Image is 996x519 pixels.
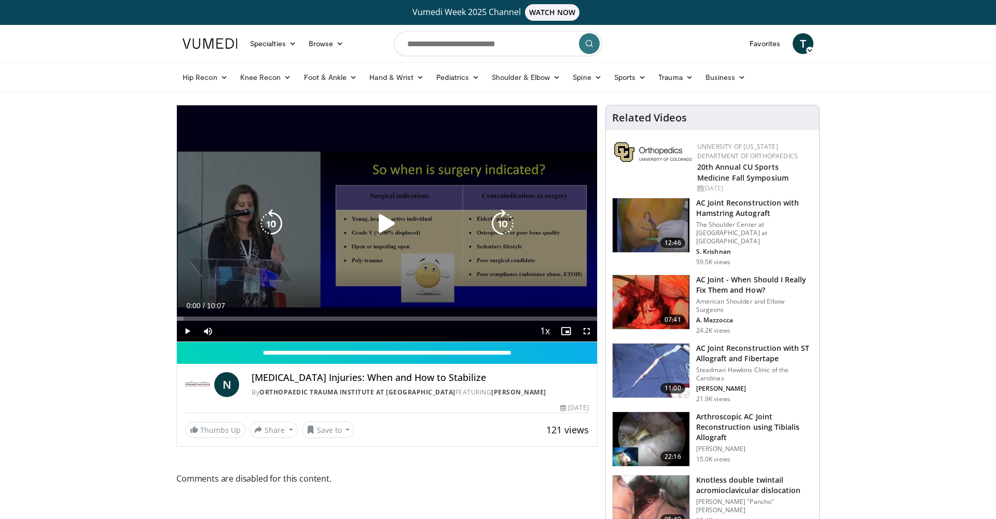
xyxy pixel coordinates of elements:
a: T [793,33,813,54]
img: Orthopaedic Trauma Institute at UCSF [185,372,210,397]
span: WATCH NOW [525,4,580,21]
p: 21.9K views [696,395,730,403]
a: University of [US_STATE] Department of Orthopaedics [697,142,798,160]
h3: AC Joint Reconstruction with ST Allograft and Fibertape [696,343,813,364]
div: [DATE] [560,403,588,413]
a: Browse [302,33,350,54]
img: 579723_3.png.150x105_q85_crop-smart_upscale.jpg [613,412,689,466]
a: Favorites [743,33,786,54]
a: Shoulder & Elbow [486,67,566,88]
h3: AC Joint Reconstruction with Hamstring Autograft [696,198,813,218]
p: [PERSON_NAME] [696,445,813,453]
span: 22:16 [660,452,685,462]
a: 12:46 AC Joint Reconstruction with Hamstring Autograft The Shoulder Center at [GEOGRAPHIC_DATA] a... [612,198,813,266]
video-js: Video Player [177,105,597,342]
a: Spine [566,67,607,88]
p: [PERSON_NAME] [696,385,813,393]
img: mazz_3.png.150x105_q85_crop-smart_upscale.jpg [613,275,689,329]
div: By FEATURING [252,388,589,397]
p: 24.2K views [696,326,730,335]
h3: Arthroscopic AC Joint Reconstruction using Tibialis Allograft [696,412,813,443]
img: 355603a8-37da-49b6-856f-e00d7e9307d3.png.150x105_q85_autocrop_double_scale_upscale_version-0.2.png [614,142,692,162]
h3: AC Joint - When Should I Really Fix Them and How? [696,275,813,295]
a: Hip Recon [176,67,234,88]
button: Fullscreen [576,321,597,342]
a: Trauma [652,67,699,88]
span: 121 views [546,424,589,436]
span: 0:00 [186,302,200,310]
button: Enable picture-in-picture mode [556,321,576,342]
h4: [MEDICAL_DATA] Injuries: When and How to Stabilize [252,372,589,384]
a: Thumbs Up [185,422,245,438]
p: The Shoulder Center at [GEOGRAPHIC_DATA] at [GEOGRAPHIC_DATA] [696,221,813,245]
p: 15.0K views [696,455,730,463]
button: Playback Rate [535,321,556,342]
div: [DATE] [697,184,811,193]
span: 11:00 [660,383,685,393]
img: 134172_0000_1.png.150x105_q85_crop-smart_upscale.jpg [613,198,689,252]
a: 20th Annual CU Sports Medicine Fall Symposium [697,162,789,183]
img: 325549_0000_1.png.150x105_q85_crop-smart_upscale.jpg [613,344,689,398]
a: Business [699,67,752,88]
img: VuMedi Logo [183,38,238,49]
p: [PERSON_NAME] "Pancho" [PERSON_NAME] [696,498,813,514]
p: Steadman Hawkins Clinic of the Carolinas [696,366,813,383]
a: Orthopaedic Trauma Institute at [GEOGRAPHIC_DATA] [259,388,455,397]
p: S. Krishnan [696,248,813,256]
div: Progress Bar [177,317,597,321]
button: Save to [302,421,355,438]
a: Hand & Wrist [363,67,430,88]
a: 22:16 Arthroscopic AC Joint Reconstruction using Tibialis Allograft [PERSON_NAME] 15.0K views [612,412,813,467]
h4: Related Videos [612,112,687,124]
span: 12:46 [660,238,685,248]
button: Mute [198,321,218,342]
p: 59.5K views [696,258,730,266]
a: Foot & Ankle [298,67,364,88]
p: A. Mazzocca [696,316,813,324]
span: 10:07 [207,302,225,310]
a: Pediatrics [430,67,486,88]
a: Specialties [244,33,302,54]
a: [PERSON_NAME] [491,388,546,397]
a: 07:41 AC Joint - When Should I Really Fix Them and How? American Shoulder and Elbow Surgeons A. M... [612,275,813,335]
span: Comments are disabled for this content. [176,472,598,485]
a: Sports [608,67,653,88]
button: Share [250,421,298,438]
a: 11:00 AC Joint Reconstruction with ST Allograft and Fibertape Steadman Hawkins Clinic of the Caro... [612,343,813,403]
span: 07:41 [660,315,685,325]
p: American Shoulder and Elbow Surgeons [696,297,813,314]
a: N [214,372,239,397]
h3: Knotless double twintail acromioclavicular dislocation [696,475,813,496]
a: Vumedi Week 2025 ChannelWATCH NOW [184,4,812,21]
button: Play [177,321,198,342]
input: Search topics, interventions [394,31,602,56]
span: / [203,302,205,310]
a: Knee Recon [234,67,298,88]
